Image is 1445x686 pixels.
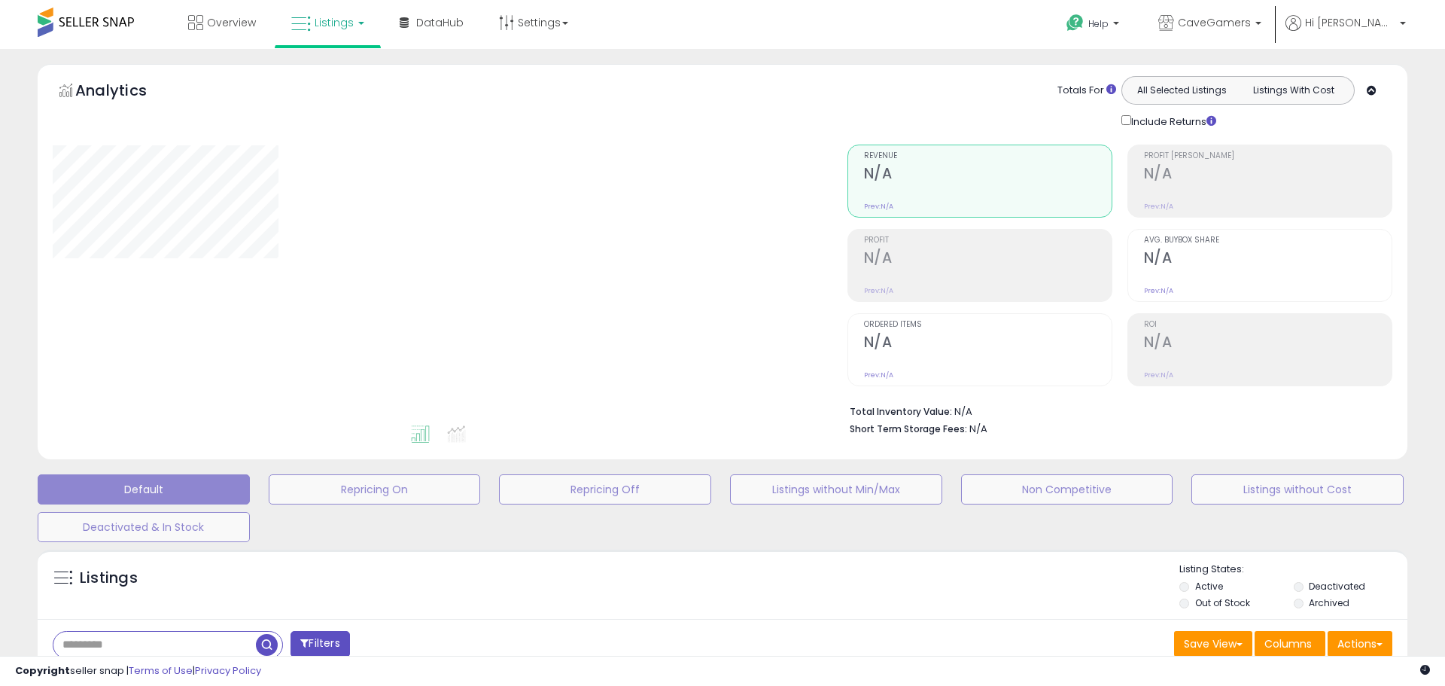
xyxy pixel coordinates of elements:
span: DataHub [416,15,464,30]
div: Include Returns [1110,112,1234,130]
small: Prev: N/A [864,202,893,211]
span: ROI [1144,321,1392,329]
h2: N/A [1144,334,1392,354]
a: Help [1054,2,1134,49]
span: Overview [207,15,256,30]
small: Prev: N/A [864,286,893,295]
span: Profit [PERSON_NAME] [1144,152,1392,160]
h2: N/A [864,165,1112,185]
span: Ordered Items [864,321,1112,329]
small: Prev: N/A [1144,286,1173,295]
strong: Copyright [15,663,70,678]
span: Help [1088,17,1109,30]
span: Avg. Buybox Share [1144,236,1392,245]
span: Hi [PERSON_NAME] [1305,15,1395,30]
h2: N/A [1144,249,1392,270]
small: Prev: N/A [864,370,893,380]
span: Listings [315,15,354,30]
button: All Selected Listings [1126,81,1238,100]
h2: N/A [864,249,1112,270]
a: Hi [PERSON_NAME] [1285,15,1406,49]
i: Get Help [1066,14,1085,32]
h2: N/A [864,334,1112,354]
b: Short Term Storage Fees: [850,422,967,435]
span: CaveGamers [1178,15,1251,30]
span: N/A [969,422,987,436]
button: Listings With Cost [1237,81,1349,100]
span: Profit [864,236,1112,245]
button: Default [38,474,250,505]
div: seller snap | | [15,664,261,678]
b: Total Inventory Value: [850,405,952,418]
button: Non Competitive [961,474,1173,505]
span: Revenue [864,152,1112,160]
button: Repricing Off [499,474,711,505]
small: Prev: N/A [1144,370,1173,380]
h2: N/A [1144,165,1392,185]
li: N/A [850,401,1381,419]
div: Totals For [1057,84,1116,98]
small: Prev: N/A [1144,202,1173,211]
h5: Analytics [75,80,176,105]
button: Repricing On [269,474,481,505]
button: Deactivated & In Stock [38,512,250,542]
button: Listings without Cost [1191,474,1404,505]
button: Listings without Min/Max [730,474,942,505]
